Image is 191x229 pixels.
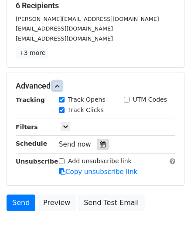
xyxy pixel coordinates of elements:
a: Preview [38,195,76,211]
span: Send now [59,140,91,148]
strong: Tracking [16,96,45,103]
label: UTM Codes [133,95,167,104]
div: Widget de chat [147,187,191,229]
small: [EMAIL_ADDRESS][DOMAIN_NAME] [16,35,113,42]
label: Track Clicks [68,106,104,115]
small: [EMAIL_ADDRESS][DOMAIN_NAME] [16,25,113,32]
iframe: Chat Widget [147,187,191,229]
strong: Schedule [16,140,47,147]
a: Send [7,195,35,211]
label: Add unsubscribe link [68,157,132,166]
a: +3 more [16,48,48,58]
label: Track Opens [68,95,106,104]
a: Send Test Email [78,195,144,211]
strong: Filters [16,123,38,130]
a: Copy unsubscribe link [59,168,137,176]
h5: Advanced [16,81,175,91]
h5: 6 Recipients [16,1,175,10]
small: [PERSON_NAME][EMAIL_ADDRESS][DOMAIN_NAME] [16,16,159,22]
strong: Unsubscribe [16,158,58,165]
